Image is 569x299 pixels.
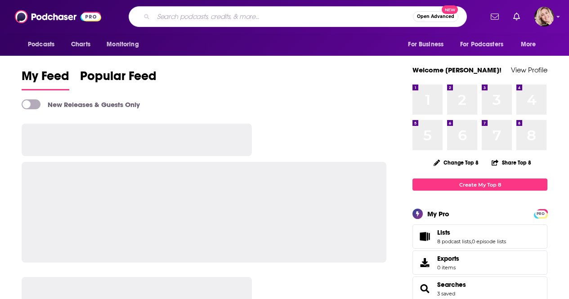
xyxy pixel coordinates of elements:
a: 3 saved [437,290,455,297]
button: open menu [402,36,455,53]
button: open menu [22,36,66,53]
button: Change Top 8 [428,157,484,168]
a: Welcome [PERSON_NAME]! [412,66,502,74]
span: Podcasts [28,38,54,51]
a: Lists [416,230,434,243]
span: Logged in as kkclayton [534,7,554,27]
span: 0 items [437,264,459,271]
span: Exports [437,254,459,263]
span: For Podcasters [460,38,503,51]
span: Charts [71,38,90,51]
input: Search podcasts, credits, & more... [153,9,413,24]
a: Show notifications dropdown [510,9,524,24]
button: open menu [515,36,547,53]
span: Monitoring [107,38,139,51]
a: 0 episode lists [472,238,506,245]
a: Exports [412,250,547,275]
button: Open AdvancedNew [413,11,458,22]
a: Searches [416,282,434,295]
button: open menu [100,36,150,53]
span: My Feed [22,68,69,89]
a: Popular Feed [80,68,157,90]
span: Lists [437,228,450,237]
span: Popular Feed [80,68,157,89]
span: , [471,238,472,245]
a: Charts [65,36,96,53]
a: New Releases & Guests Only [22,99,140,109]
span: Open Advanced [417,14,454,19]
a: My Feed [22,68,69,90]
a: Create My Top 8 [412,179,547,191]
span: More [521,38,536,51]
a: 8 podcast lists [437,238,471,245]
span: Lists [412,224,547,249]
span: Exports [416,256,434,269]
a: View Profile [511,66,547,74]
div: Search podcasts, credits, & more... [129,6,467,27]
button: Share Top 8 [491,154,532,171]
a: Show notifications dropdown [487,9,502,24]
button: Show profile menu [534,7,554,27]
img: Podchaser - Follow, Share and Rate Podcasts [15,8,101,25]
a: PRO [535,210,546,217]
button: open menu [454,36,516,53]
a: Searches [437,281,466,289]
div: My Pro [427,210,449,218]
a: Lists [437,228,506,237]
img: User Profile [534,7,554,27]
span: New [442,5,458,14]
span: For Business [408,38,444,51]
